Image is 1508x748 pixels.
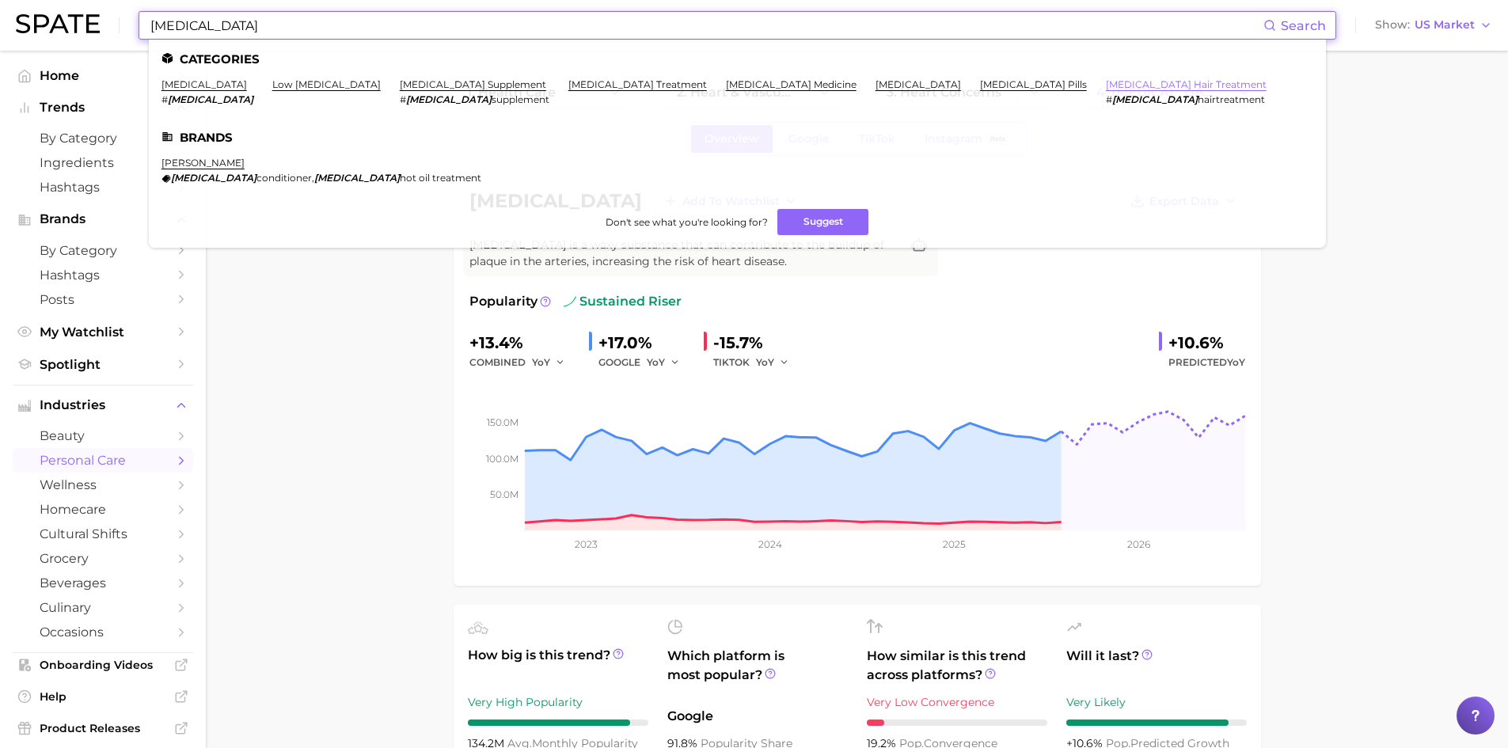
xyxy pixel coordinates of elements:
a: Onboarding Videos [13,653,193,677]
span: Predicted [1168,353,1245,372]
button: ShowUS Market [1371,15,1496,36]
div: , [161,172,481,184]
span: YoY [1227,356,1245,368]
a: Hashtags [13,263,193,287]
em: [MEDICAL_DATA] [1112,93,1198,105]
span: Ingredients [40,155,166,170]
a: [MEDICAL_DATA] pills [980,78,1087,90]
span: # [400,93,406,105]
span: Google [667,707,848,726]
div: 1 / 10 [867,720,1047,726]
span: How similar is this trend across platforms? [867,647,1047,685]
a: grocery [13,546,193,571]
button: Suggest [777,209,868,235]
a: [MEDICAL_DATA] medicine [726,78,857,90]
button: Industries [13,393,193,417]
li: Categories [161,52,1313,66]
span: occasions [40,625,166,640]
span: YoY [647,355,665,369]
span: hairtreatment [1198,93,1265,105]
a: Posts [13,287,193,312]
a: cultural shifts [13,522,193,546]
span: Product Releases [40,721,166,735]
span: # [161,93,168,105]
a: occasions [13,620,193,644]
span: conditioner [256,172,312,184]
tspan: 2025 [943,538,966,550]
a: low [MEDICAL_DATA] [272,78,381,90]
span: Brands [40,212,166,226]
span: by Category [40,243,166,258]
em: [MEDICAL_DATA] [168,93,253,105]
a: Home [13,63,193,88]
div: Very High Popularity [468,693,648,712]
span: personal care [40,453,166,468]
em: [MEDICAL_DATA] [406,93,492,105]
span: Trends [40,101,166,115]
span: Search [1281,18,1326,33]
button: YoY [647,353,681,372]
li: Brands [161,131,1313,144]
span: Don't see what you're looking for? [606,216,768,228]
span: Help [40,689,166,704]
a: beverages [13,571,193,595]
span: Posts [40,292,166,307]
em: [MEDICAL_DATA] [171,172,256,184]
button: Trends [13,96,193,120]
span: sustained riser [564,292,682,311]
span: # [1106,93,1112,105]
div: +17.0% [598,330,691,355]
span: hot oil treatment [400,172,481,184]
a: homecare [13,497,193,522]
button: Brands [13,207,193,231]
span: Which platform is most popular? [667,647,848,699]
a: culinary [13,595,193,620]
input: Search here for a brand, industry, or ingredient [149,12,1263,39]
a: personal care [13,448,193,473]
span: Popularity [469,292,537,311]
a: wellness [13,473,193,497]
a: beauty [13,423,193,448]
button: YoY [532,353,566,372]
tspan: 2023 [575,538,598,550]
img: SPATE [16,14,100,33]
div: GOOGLE [598,353,691,372]
div: 9 / 10 [1066,720,1247,726]
div: +10.6% [1168,330,1245,355]
a: Hashtags [13,175,193,199]
a: Product Releases [13,716,193,740]
em: [MEDICAL_DATA] [314,172,400,184]
span: My Watchlist [40,325,166,340]
span: beverages [40,575,166,590]
a: [MEDICAL_DATA] hair treatment [1106,78,1267,90]
span: beauty [40,428,166,443]
a: [MEDICAL_DATA] [161,78,247,90]
span: Show [1375,21,1410,29]
span: YoY [756,355,774,369]
a: by Category [13,126,193,150]
div: Very Low Convergence [867,693,1047,712]
span: Industries [40,398,166,412]
a: [PERSON_NAME] [161,157,245,169]
div: 9 / 10 [468,720,648,726]
a: [MEDICAL_DATA] treatment [568,78,707,90]
span: by Category [40,131,166,146]
span: US Market [1415,21,1475,29]
a: [MEDICAL_DATA] supplement [400,78,546,90]
div: +13.4% [469,330,576,355]
span: culinary [40,600,166,615]
span: YoY [532,355,550,369]
a: by Category [13,238,193,263]
div: Very Likely [1066,693,1247,712]
div: -15.7% [713,330,800,355]
div: combined [469,353,576,372]
button: YoY [756,353,790,372]
span: grocery [40,551,166,566]
span: Spotlight [40,357,166,372]
span: [MEDICAL_DATA] is a waxy substance that can contribute to the buildup of plaque in the arteries, ... [469,237,900,270]
span: Hashtags [40,180,166,195]
a: Spotlight [13,352,193,377]
a: Help [13,685,193,708]
span: Hashtags [40,268,166,283]
tspan: 2024 [758,538,781,550]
